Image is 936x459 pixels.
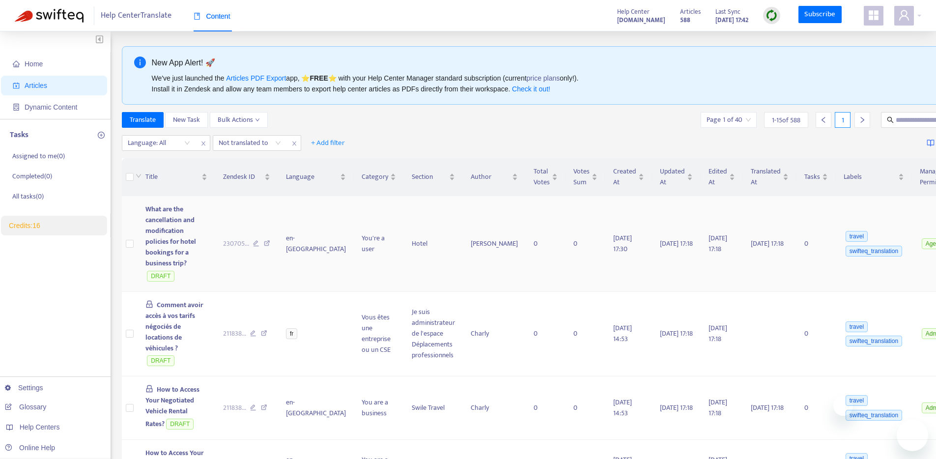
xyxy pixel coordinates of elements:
[255,117,260,122] span: down
[134,57,146,68] span: info-circle
[463,196,526,292] td: [PERSON_NAME]
[566,158,605,196] th: Votes Sum
[743,158,796,196] th: Translated At
[145,172,199,182] span: Title
[145,385,153,393] span: lock
[844,172,896,182] span: Labels
[898,9,910,21] span: user
[9,222,40,229] a: Credits:16
[145,384,200,430] span: How to Access Your Negotiated Vehicle Rental Rates?
[145,203,196,269] span: What are the cancellation and modification policies for hotel bookings for a business trip?
[859,116,866,123] span: right
[701,158,743,196] th: Edited At
[617,6,650,17] span: Help Center
[660,402,693,413] span: [DATE] 17:18
[613,397,632,419] span: [DATE] 14:53
[147,271,174,282] span: DRAFT
[709,166,727,188] span: Edited At
[223,172,263,182] span: Zendesk ID
[25,103,77,111] span: Dynamic Content
[311,137,345,149] span: + Add filter
[12,151,65,161] p: Assigned to me ( 0 )
[573,166,590,188] span: Votes Sum
[122,112,164,128] button: Translate
[278,158,354,196] th: Language
[835,112,851,128] div: 1
[194,12,230,20] span: Content
[798,6,842,24] a: Subscribe
[138,158,215,196] th: Title
[286,172,338,182] span: Language
[145,299,203,354] span: Comment avoir accès à vos tarifs négociés de locations de véhicules ?
[354,158,404,196] th: Category
[354,292,404,377] td: Vous êtes une entreprise ou un CSE
[751,402,784,413] span: [DATE] 17:18
[10,129,28,141] p: Tasks
[846,336,902,346] span: swifteq_translation
[210,112,268,128] button: Bulk Actionsdown
[820,116,827,123] span: left
[804,172,820,182] span: Tasks
[12,191,44,201] p: All tasks ( 0 )
[173,115,200,125] span: New Task
[13,60,20,67] span: home
[897,420,928,451] iframe: Bouton de lancement de la fenêtre de messagerie
[5,384,43,392] a: Settings
[412,172,447,182] span: Section
[660,238,693,249] span: [DATE] 17:18
[197,138,210,149] span: close
[534,166,550,188] span: Total Votes
[278,196,354,292] td: en-[GEOGRAPHIC_DATA]
[709,397,727,419] span: [DATE] 17:18
[25,82,47,89] span: Articles
[868,9,879,21] span: appstore
[194,13,200,20] span: book
[223,402,246,413] span: 211838 ...
[660,166,685,188] span: Updated At
[680,6,701,17] span: Articles
[5,403,46,411] a: Glossary
[613,322,632,344] span: [DATE] 14:53
[101,6,171,25] span: Help Center Translate
[165,112,208,128] button: New Task
[526,158,566,196] th: Total Votes
[796,158,836,196] th: Tasks
[526,376,566,440] td: 0
[846,246,902,257] span: swifteq_translation
[652,158,701,196] th: Updated At
[404,196,463,292] td: Hotel
[833,396,853,416] iframe: Fermer le message
[846,321,868,332] span: travel
[887,116,894,123] span: search
[709,322,727,344] span: [DATE] 17:18
[796,376,836,440] td: 0
[215,158,279,196] th: Zendesk ID
[605,158,652,196] th: Created At
[404,158,463,196] th: Section
[463,376,526,440] td: Charly
[463,292,526,377] td: Charly
[566,196,605,292] td: 0
[404,292,463,377] td: Je suis administrateur de l'espace Déplacements professionnels
[223,238,249,249] span: 230705 ...
[286,328,297,339] span: fr
[471,172,510,182] span: Author
[98,132,105,139] span: plus-circle
[13,104,20,111] span: container
[526,196,566,292] td: 0
[218,115,260,125] span: Bulk Actions
[463,158,526,196] th: Author
[310,74,328,82] b: FREE
[362,172,388,182] span: Category
[354,376,404,440] td: You are a business
[613,232,632,255] span: [DATE] 17:30
[512,85,550,93] a: Check it out!
[5,444,55,452] a: Online Help
[25,60,43,68] span: Home
[527,74,560,82] a: price plans
[709,232,727,255] span: [DATE] 17:18
[766,9,778,22] img: sync.dc5367851b00ba804db3.png
[715,6,740,17] span: Last Sync
[278,376,354,440] td: en-[GEOGRAPHIC_DATA]
[526,292,566,377] td: 0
